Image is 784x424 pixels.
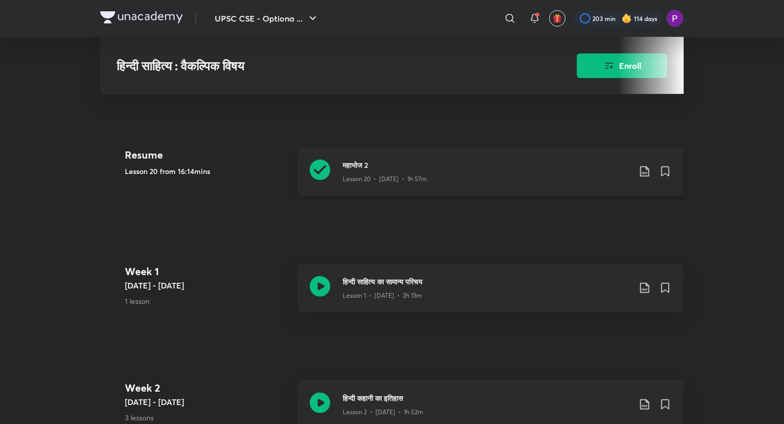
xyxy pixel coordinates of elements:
h4: Resume [125,147,289,163]
p: 1 lesson [125,296,289,306]
p: 3 lessons [125,412,289,423]
button: UPSC CSE - Optiona ... [209,8,325,29]
img: streak [622,13,632,24]
h5: [DATE] - [DATE] [125,279,289,292]
button: avatar [549,10,566,27]
p: Lesson 1 • [DATE] • 2h 13m [343,291,422,300]
p: Lesson 2 • [DATE] • 1h 52m [343,408,423,417]
p: Lesson 20 • [DATE] • 1h 57m [343,175,427,184]
a: Company Logo [100,11,183,26]
h3: हिन्दी साहित्य का सामान्य परिचय [343,276,630,287]
h5: Lesson 20 from 16:14mins [125,166,289,177]
h5: [DATE] - [DATE] [125,396,289,408]
img: avatar [553,14,562,23]
button: Enroll [577,53,667,78]
h3: हिन्दी कहानी का इतिहास [343,393,630,403]
h4: Week 2 [125,380,289,396]
h3: हिन्दी साहित्य : वैकल्पिक विषय [117,59,519,73]
h4: Week 1 [125,264,289,279]
a: हिन्दी साहित्य का सामान्य परिचयLesson 1 • [DATE] • 2h 13m [297,264,684,325]
img: Preeti Pandey [666,10,684,27]
h3: महाभोज 2 [343,160,630,170]
img: Company Logo [100,11,183,24]
a: महाभोज 2Lesson 20 • [DATE] • 1h 57m [297,147,684,208]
